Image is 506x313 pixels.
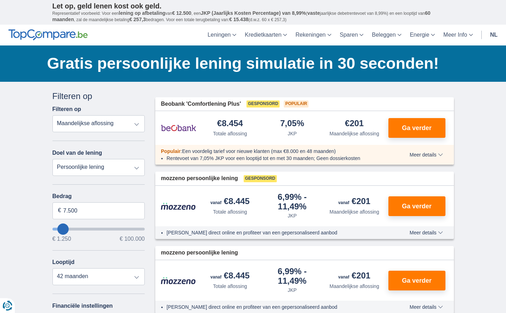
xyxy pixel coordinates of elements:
div: €201 [345,119,364,129]
div: Filteren op [52,90,145,102]
span: JKP (Jaarlijks Kosten Percentage) van 8,99% [201,10,306,16]
a: Leningen [203,25,240,45]
div: Maandelijkse aflossing [330,208,379,215]
span: Populair [161,148,181,154]
span: € 15.438 [229,17,249,22]
span: Een voordelig tarief voor nieuwe klanten (max €8.000 en 48 maanden) [182,148,336,154]
button: Meer details [404,304,448,310]
a: Energie [406,25,439,45]
span: mozzeno persoonlijke lening [161,249,238,257]
div: Maandelijkse aflossing [330,283,379,290]
div: JKP [288,130,297,137]
a: Kredietkaarten [240,25,291,45]
span: € 257,3 [129,17,146,22]
input: wantToBorrow [52,228,145,231]
li: Rentevoet van 7,05% JKP voor een looptijd tot en met 30 maanden; Geen dossierkosten [167,155,384,162]
h1: Gratis persoonlijke lening simulatie in 30 seconden! [47,53,454,74]
img: TopCompare [8,29,88,41]
button: Meer details [404,230,448,235]
span: Gesponsord [246,100,280,108]
li: [PERSON_NAME] direct online en profiteer van een gepersonaliseerd aanbod [167,229,384,236]
span: Meer details [410,152,443,157]
span: € 1.250 [52,236,71,242]
span: Ga verder [402,203,431,209]
div: Totale aflossing [213,283,247,290]
button: Ga verder [388,271,445,290]
li: [PERSON_NAME] direct online en profiteer van een gepersonaliseerd aanbod [167,303,384,311]
span: Ga verder [402,125,431,131]
span: € [58,207,61,215]
span: 60 maanden [52,10,431,22]
label: Doel van de lening [52,150,102,156]
span: € 12.500 [172,10,192,16]
img: product.pl.alt Mozzeno [161,202,196,210]
a: Rekeningen [291,25,335,45]
span: Populair [284,100,308,108]
div: 7,05% [280,119,304,129]
a: Sparen [336,25,368,45]
span: vaste [307,10,320,16]
a: nl [486,25,502,45]
span: Meer details [410,230,443,235]
span: Ga verder [402,277,431,284]
a: Meer Info [439,25,477,45]
div: Totale aflossing [213,208,247,215]
button: Meer details [404,152,448,158]
div: 6,99% [264,267,321,285]
div: €8.445 [211,197,250,207]
div: Maandelijkse aflossing [330,130,379,137]
div: €201 [338,197,370,207]
span: mozzeno persoonlijke lening [161,174,238,183]
label: Bedrag [52,193,145,200]
span: Meer details [410,305,443,309]
div: €201 [338,271,370,281]
button: Ga verder [388,196,445,216]
p: Representatief voorbeeld: Voor een van , een ( jaarlijkse debetrentevoet van 8,99%) en een loopti... [52,10,454,23]
span: € 100.000 [120,236,145,242]
div: JKP [288,212,297,219]
img: product.pl.alt Mozzeno [161,277,196,284]
a: Beleggen [368,25,406,45]
label: Financiële instellingen [52,303,113,309]
button: Ga verder [388,118,445,138]
span: Beobank 'Comfortlening Plus' [161,100,241,108]
div: : [155,148,389,155]
label: Filteren op [52,106,81,112]
p: Let op, geld lenen kost ook geld. [52,2,454,10]
div: €8.445 [211,271,250,281]
div: 6,99% [264,193,321,211]
span: lening op afbetaling [119,10,165,16]
img: product.pl.alt Beobank [161,119,196,137]
label: Looptijd [52,259,75,265]
div: €8.454 [217,119,243,129]
div: JKP [288,287,297,294]
span: Gesponsord [244,175,277,182]
div: Totale aflossing [213,130,247,137]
